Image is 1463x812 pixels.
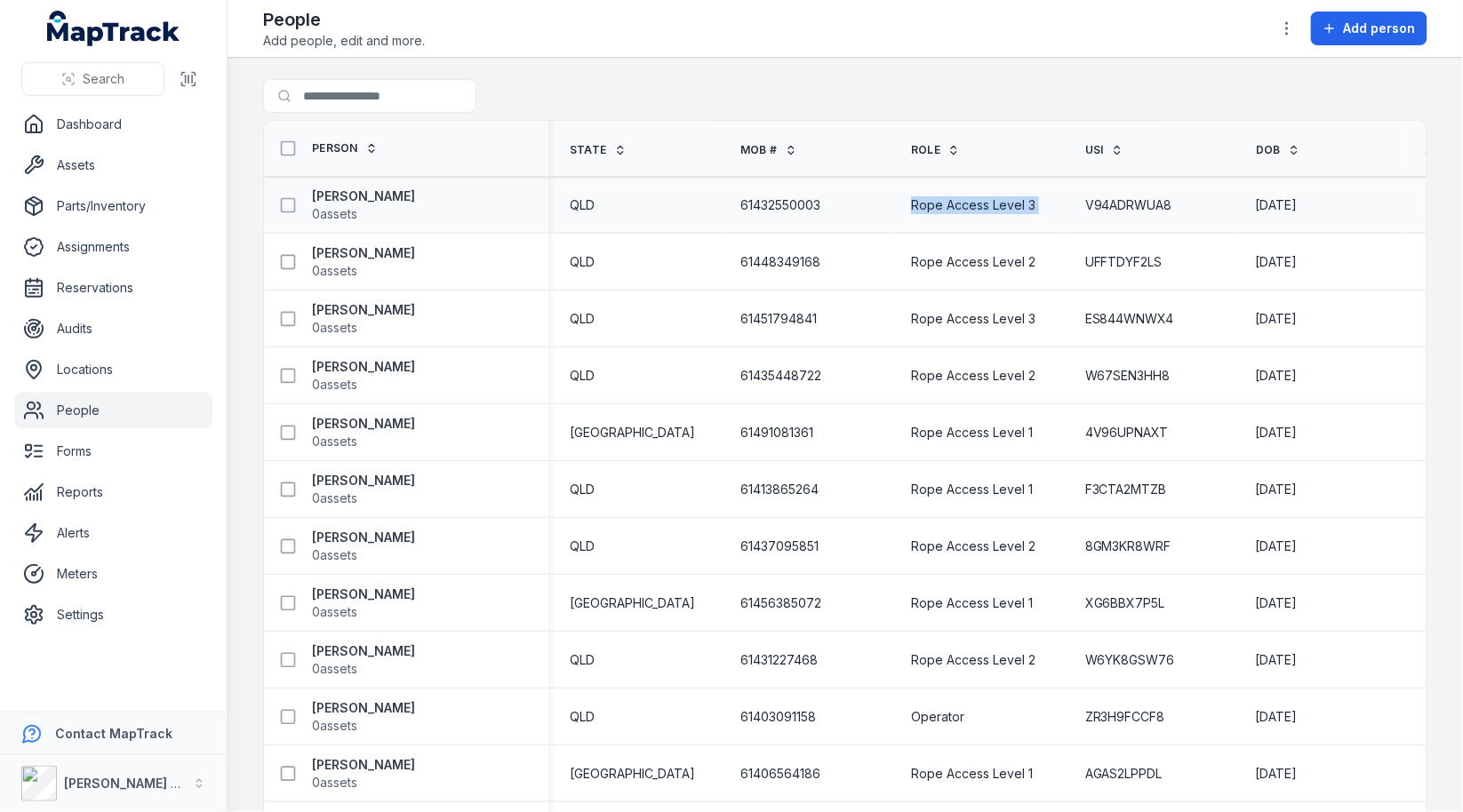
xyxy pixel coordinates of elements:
span: ES844WNWX4 [1085,310,1174,328]
strong: [PERSON_NAME] [312,358,415,376]
span: State [570,143,607,157]
strong: [PERSON_NAME] [312,244,415,262]
strong: [PERSON_NAME] [312,529,415,546]
span: 61406564186 [740,765,820,783]
span: QLD [570,310,595,328]
span: W6YK8GSW76 [1085,651,1175,669]
span: Operator [911,708,964,726]
span: 0 assets [312,603,357,621]
time: 04/08/1998, 8:00:00 am [1256,481,1298,498]
span: Mob # [740,143,778,157]
span: QLD [570,367,595,385]
span: Role [911,143,940,157]
span: Rope Access Level 2 [911,367,1035,385]
span: Rope Access Level 2 [911,651,1035,669]
strong: [PERSON_NAME] [312,585,415,603]
span: [DATE] [1256,368,1298,383]
span: Person [312,141,358,155]
span: 0 assets [312,717,357,735]
span: ZR3H9FCCF8 [1085,708,1165,726]
span: 61435448722 [740,367,821,385]
span: QLD [570,196,595,214]
a: USI [1085,143,1123,157]
span: 0 assets [312,490,357,507]
button: Add person [1311,12,1427,45]
a: Alerts [14,515,212,551]
span: 0 assets [312,376,357,394]
span: Rope Access Level 1 [911,481,1033,498]
span: W67SEN3HH8 [1085,367,1171,385]
span: [DATE] [1256,538,1298,553]
strong: [PERSON_NAME] [312,642,415,660]
a: Settings [14,597,212,633]
span: QLD [570,481,595,498]
a: Reservations [14,270,212,306]
span: 0 assets [312,205,357,223]
a: [PERSON_NAME]0assets [312,358,415,394]
span: [DATE] [1256,652,1298,667]
span: USI [1085,143,1104,157]
strong: [PERSON_NAME] [312,699,415,717]
a: [PERSON_NAME]0assets [312,415,415,450]
span: Rope Access Level 1 [911,594,1033,612]
a: [PERSON_NAME]0assets [312,756,415,792]
a: [PERSON_NAME]0assets [312,187,415,223]
a: Audits [14,311,212,346]
a: [PERSON_NAME]0assets [312,642,415,678]
span: 8GM3KR8WRF [1085,537,1171,555]
a: People [14,393,212,428]
a: State [570,143,627,157]
time: 27/09/1996, 8:00:00 am [1256,367,1298,385]
span: 61432550003 [740,196,820,214]
span: [DATE] [1256,254,1298,269]
span: [DATE] [1256,197,1298,212]
a: Mob # [740,143,797,157]
span: QLD [570,651,595,669]
span: [GEOGRAPHIC_DATA] [570,765,695,783]
span: 0 assets [312,433,357,450]
span: 61403091158 [740,708,816,726]
a: Assets [14,147,212,183]
span: 61456385072 [740,594,821,612]
a: MapTrack [47,11,180,46]
span: V94ADRWUA8 [1085,196,1172,214]
a: [PERSON_NAME]0assets [312,529,415,564]
time: 15/01/2000, 8:00:00 am [1256,651,1298,669]
span: 61451794841 [740,310,817,328]
a: [PERSON_NAME]0assets [312,301,415,337]
a: Forms [14,434,212,469]
span: [DATE] [1256,311,1298,326]
time: 03/07/1981, 8:00:00 am [1256,765,1298,783]
time: 24/02/1993, 8:00:00 am [1256,310,1298,328]
a: Meters [14,556,212,592]
strong: [PERSON_NAME] [312,301,415,319]
time: 05/01/1988, 8:00:00 am [1256,537,1298,555]
span: Rope Access Level 2 [911,537,1035,555]
a: Dashboard [14,107,212,142]
span: AGAS2LPPDL [1085,765,1163,783]
h2: People [263,7,425,32]
span: Rope Access Level 1 [911,765,1033,783]
a: [PERSON_NAME]0assets [312,585,415,621]
time: 28/09/1996, 8:00:00 am [1256,594,1298,612]
span: Rope Access Level 3 [911,310,1035,328]
a: [PERSON_NAME]0assets [312,244,415,280]
span: 61437095851 [740,537,819,555]
span: Add person [1344,20,1416,37]
a: Locations [14,352,212,387]
span: Rope Access Level 1 [911,424,1033,442]
span: 0 assets [312,262,357,280]
span: DOB [1256,143,1281,157]
a: [PERSON_NAME]0assets [312,699,415,735]
span: 61448349168 [740,253,820,271]
span: 61431227468 [740,651,818,669]
span: QLD [570,537,595,555]
span: 61413865264 [740,481,819,498]
time: 01/08/1998, 8:00:00 am [1256,196,1298,214]
span: [DATE] [1256,595,1298,610]
a: [PERSON_NAME]0assets [312,472,415,507]
span: 0 assets [312,774,357,792]
span: 4V96UPNAXT [1085,424,1169,442]
strong: [PERSON_NAME] [312,415,415,433]
span: [DATE] [1256,425,1298,440]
